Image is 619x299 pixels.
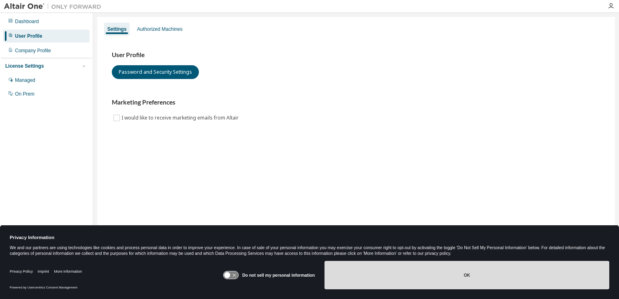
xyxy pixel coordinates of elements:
[112,98,600,107] h3: Marketing Preferences
[137,26,182,32] div: Authorized Machines
[15,33,42,39] div: User Profile
[5,63,44,69] div: License Settings
[112,51,600,59] h3: User Profile
[15,18,39,25] div: Dashboard
[107,26,126,32] div: Settings
[15,47,51,54] div: Company Profile
[122,113,240,123] label: I would like to receive marketing emails from Altair
[112,65,199,79] button: Password and Security Settings
[4,2,105,11] img: Altair One
[15,91,34,97] div: On Prem
[15,77,35,83] div: Managed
